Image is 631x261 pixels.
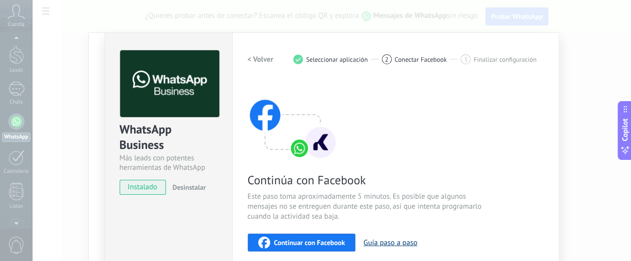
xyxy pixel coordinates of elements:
[464,55,468,64] span: 3
[168,180,206,195] button: Desinstalar
[363,238,417,248] button: Guía paso a paso
[120,153,218,172] div: Más leads con potentes herramientas de WhatsApp
[248,234,356,252] button: Continuar con Facebook
[274,239,345,246] span: Continuar con Facebook
[120,180,165,195] span: instalado
[395,56,447,63] span: Conectar Facebook
[248,172,485,188] span: Continúa con Facebook
[248,50,274,68] button: < Volver
[306,56,368,63] span: Seleccionar aplicación
[248,80,337,160] img: connect with facebook
[120,50,219,118] img: logo_main.png
[385,55,388,64] span: 2
[248,192,485,222] span: Este paso toma aproximadamente 5 minutos. Es posible que algunos mensajes no se entreguen durante...
[473,56,536,63] span: Finalizar configuración
[620,119,630,141] span: Copilot
[248,55,274,64] h2: < Volver
[172,183,206,192] span: Desinstalar
[120,122,218,153] div: WhatsApp Business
